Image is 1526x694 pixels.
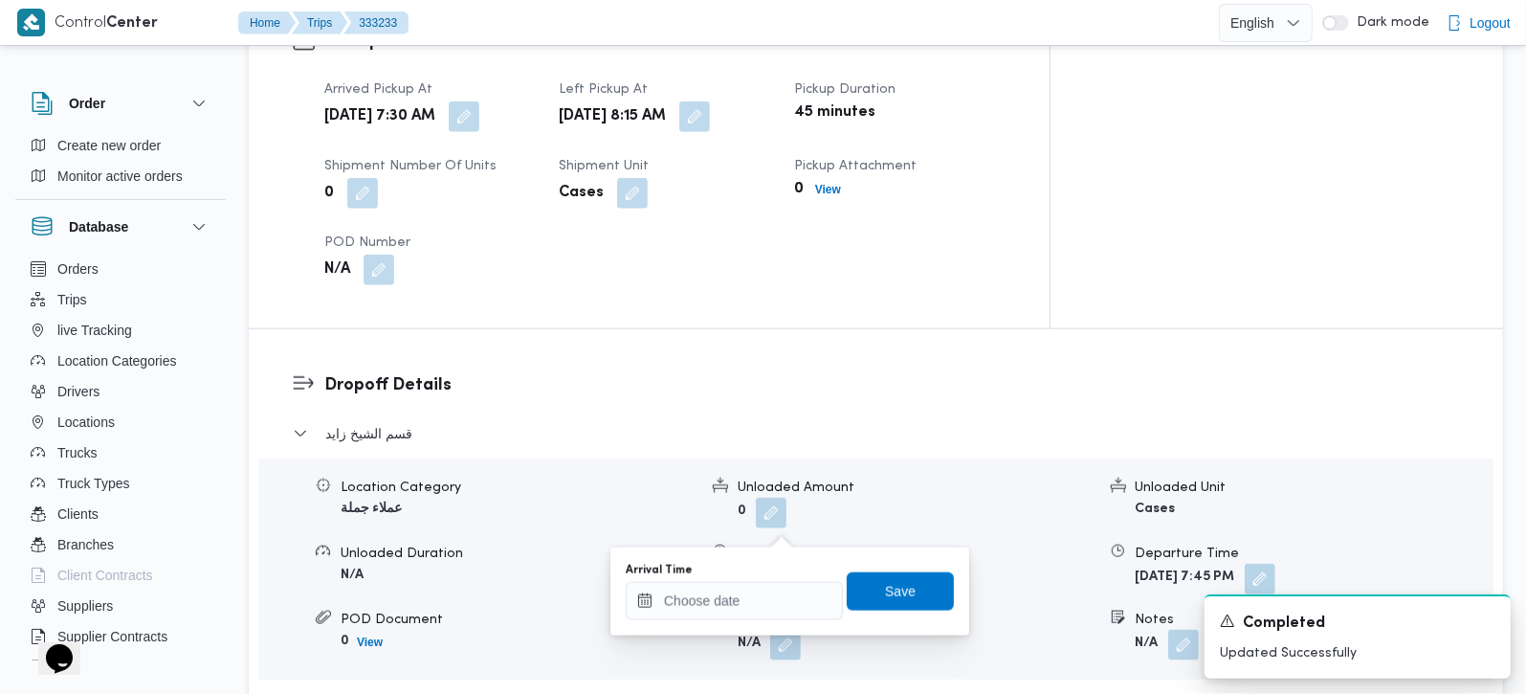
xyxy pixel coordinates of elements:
[69,92,105,115] h3: Order
[57,564,153,587] span: Client Contracts
[57,625,167,648] span: Supplier Contracts
[31,215,210,238] button: Database
[341,569,364,581] b: N/A
[57,656,105,679] span: Devices
[57,165,183,188] span: Monitor active orders
[23,130,218,161] button: Create new order
[341,635,349,647] b: 0
[1470,11,1511,34] span: Logout
[559,83,648,96] span: Left Pickup At
[1349,15,1429,31] span: Dark mode
[57,472,129,495] span: Truck Types
[324,160,497,172] span: Shipment Number of Units
[815,183,841,196] b: View
[17,9,45,36] img: X8yXhbKr1z7QwAAAABJRU5ErkJggg==
[324,83,432,96] span: Arrived Pickup At
[324,182,334,205] b: 0
[69,215,128,238] h3: Database
[23,437,218,468] button: Trucks
[343,11,409,34] button: 333233
[1136,478,1493,498] div: Unloaded Unit
[341,503,402,515] b: عملاء جملة
[807,178,849,201] button: View
[349,631,390,654] button: View
[23,315,218,346] button: live Tracking
[57,380,100,403] span: Drivers
[794,178,804,201] b: 0
[57,594,113,617] span: Suppliers
[1136,544,1493,564] div: Departure Time
[23,591,218,621] button: Suppliers
[738,544,1095,564] div: Arrival Time
[106,16,158,31] b: Center
[23,499,218,529] button: Clients
[885,580,916,603] span: Save
[324,372,1460,398] h3: Dropoff Details
[1136,638,1159,650] b: N/A
[57,441,97,464] span: Trucks
[559,160,649,172] span: Shipment Unit
[341,544,697,564] div: Unloaded Duration
[57,411,115,434] span: Locations
[23,376,218,407] button: Drivers
[31,92,210,115] button: Order
[23,468,218,499] button: Truck Types
[1136,610,1493,630] div: Notes
[15,130,226,199] div: Order
[23,407,218,437] button: Locations
[23,346,218,376] button: Location Categories
[738,505,746,518] b: 0
[258,459,1493,680] div: قسم الشيخ زايد
[559,182,604,205] b: Cases
[57,349,177,372] span: Location Categories
[341,610,697,630] div: POD Document
[1136,503,1176,515] b: Cases
[1220,643,1495,663] p: Updated Successfully
[324,258,350,281] b: N/A
[57,503,99,526] span: Clients
[1136,571,1235,584] b: [DATE] 7:45 PM
[626,563,693,578] label: Arrival Time
[57,319,132,342] span: live Tracking
[626,582,843,620] input: Press the down key to open a popover containing a calendar.
[293,422,1460,445] button: قسم الشيخ زايد
[15,254,226,668] div: Database
[57,288,87,311] span: Trips
[324,105,435,128] b: [DATE] 7:30 AM
[292,11,347,34] button: Trips
[57,257,99,280] span: Orders
[23,652,218,683] button: Devices
[23,560,218,591] button: Client Contracts
[357,636,383,649] b: View
[738,638,761,650] b: N/A
[324,236,410,249] span: POD Number
[341,478,697,498] div: Location Category
[1220,612,1495,636] div: Notification
[794,160,917,172] span: Pickup Attachment
[23,529,218,560] button: Branches
[23,621,218,652] button: Supplier Contracts
[738,478,1095,498] div: Unloaded Amount
[23,284,218,315] button: Trips
[1439,4,1518,42] button: Logout
[794,101,875,124] b: 45 minutes
[57,134,161,157] span: Create new order
[325,422,412,445] span: قسم الشيخ زايد
[559,105,666,128] b: [DATE] 8:15 AM
[847,572,954,611] button: Save
[19,617,80,675] iframe: chat widget
[238,11,296,34] button: Home
[23,254,218,284] button: Orders
[23,161,218,191] button: Monitor active orders
[1243,613,1325,636] span: Completed
[57,533,114,556] span: Branches
[794,83,896,96] span: Pickup Duration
